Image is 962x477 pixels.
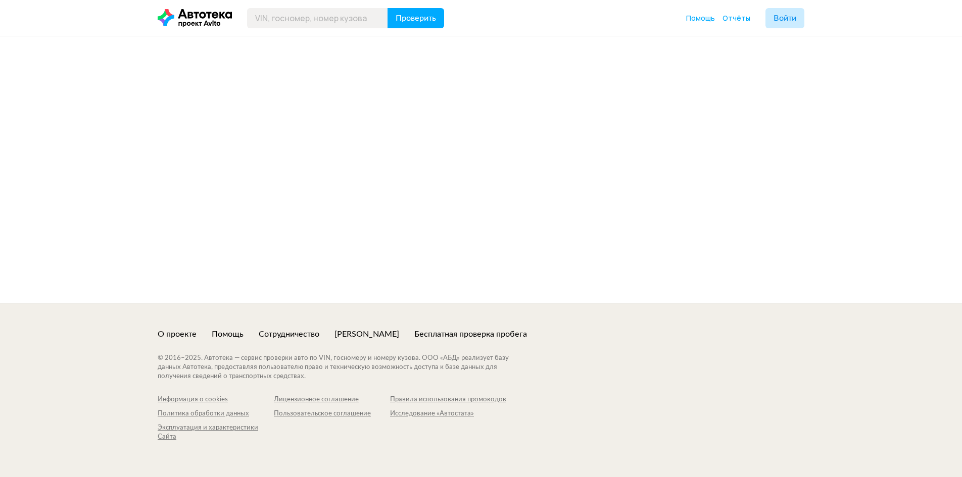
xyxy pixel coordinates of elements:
[158,354,529,381] div: © 2016– 2025 . Автотека — сервис проверки авто по VIN, госномеру и номеру кузова. ООО «АБД» реали...
[765,8,804,28] button: Войти
[390,409,506,418] a: Исследование «Автостата»
[274,409,390,418] a: Пользовательское соглашение
[247,8,388,28] input: VIN, госномер, номер кузова
[774,14,796,22] span: Войти
[396,14,436,22] span: Проверить
[274,395,390,404] a: Лицензионное соглашение
[212,329,244,340] a: Помощь
[158,423,274,442] a: Эксплуатация и характеристики Сайта
[158,329,197,340] a: О проекте
[390,395,506,404] a: Правила использования промокодов
[414,329,527,340] a: Бесплатная проверка пробега
[388,8,444,28] button: Проверить
[158,395,274,404] a: Информация о cookies
[158,409,274,418] a: Политика обработки данных
[723,13,750,23] a: Отчёты
[334,329,399,340] a: [PERSON_NAME]
[259,329,319,340] a: Сотрудничество
[686,13,715,23] a: Помощь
